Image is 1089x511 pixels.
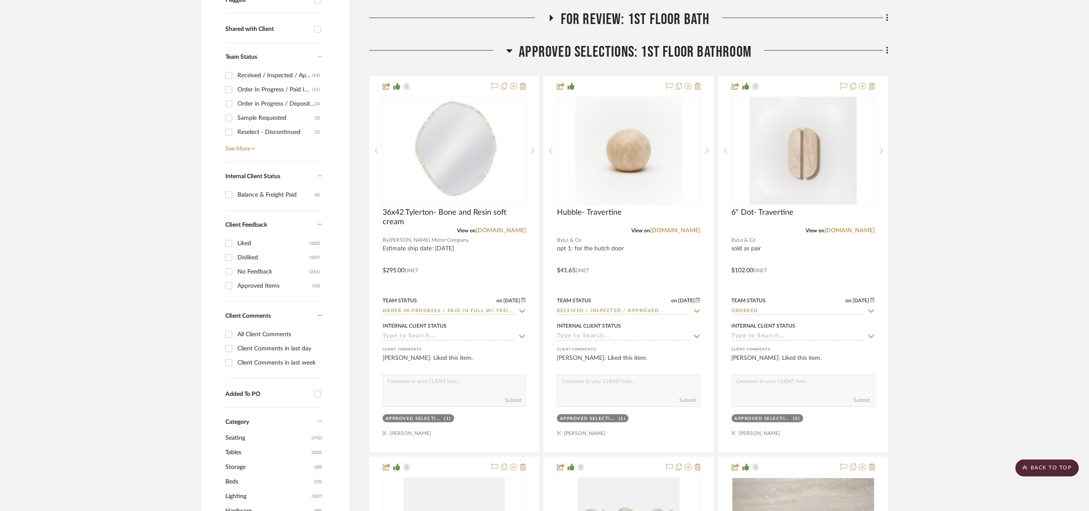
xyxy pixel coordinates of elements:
[225,26,310,33] div: Shared with Client
[557,354,700,371] div: [PERSON_NAME]: Liked this item.
[310,265,320,279] div: (261)
[735,416,791,422] div: Approved Selections: 1st Floor Bathroom
[519,43,752,61] span: Approved Selections: 1st Floor Bathroom
[503,298,521,304] span: [DATE]
[237,125,315,139] div: Reselect - Discontinued
[383,208,526,227] span: 36x42 Tylerton- Bone and Resin soft cream
[225,391,310,398] div: Added To PO
[738,236,756,244] span: Lo & Co
[619,416,626,422] div: (1)
[310,237,320,250] div: (102)
[505,396,521,404] button: Submit
[557,236,563,244] span: By
[237,342,320,356] div: Client Comments in last day
[825,228,875,234] a: [DOMAIN_NAME]
[310,251,320,265] div: (107)
[677,298,696,304] span: [DATE]
[732,297,766,304] div: Team Status
[237,97,315,111] div: Order in Progress / Deposit Paid / Balance due
[383,333,516,341] input: Type to Search…
[557,97,700,205] div: 0
[237,279,312,293] div: Approved Items
[732,322,796,330] div: Internal Client Status
[315,111,320,125] div: (2)
[314,460,322,474] span: (30)
[383,354,526,371] div: [PERSON_NAME]: Liked this item.
[383,97,526,205] div: 0
[732,97,875,205] div: 0
[383,297,417,304] div: Team Status
[1016,459,1079,477] scroll-to-top-button: BACK TO TOP
[732,333,865,341] input: Type to Search…
[732,208,794,217] span: 6" Dot- Travertine
[237,356,320,370] div: Client Comments in last week
[237,69,312,82] div: Received / Inspected / Approved
[237,83,312,97] div: Order In Progress / Paid In Full w/ Freight, No Balance due
[237,237,310,250] div: Liked
[476,228,526,234] a: [DOMAIN_NAME]
[557,322,621,330] div: Internal Client Status
[560,416,617,422] div: Approved Selections: 1st Floor Bathroom
[732,307,865,316] input: Type to Search…
[225,489,310,504] span: Lighting
[444,416,452,422] div: (1)
[225,445,310,460] span: Tables
[223,139,322,153] a: See More +
[563,236,581,244] span: Lo & Co
[225,313,271,319] span: Client Comments
[557,297,591,304] div: Team Status
[314,475,322,489] span: (13)
[632,228,651,233] span: View on
[732,236,738,244] span: By
[561,10,710,29] span: For review: 1st floor bath
[575,97,682,204] img: Hubble- Travertine
[750,97,857,204] img: 6" Dot- Travertine
[237,251,310,265] div: Disliked
[312,431,322,445] span: (192)
[680,396,696,404] button: Submit
[383,307,516,316] input: Type to Search…
[312,69,320,82] div: (14)
[806,228,825,233] span: View on
[671,298,677,303] span: on
[315,188,320,202] div: (6)
[732,354,875,371] div: [PERSON_NAME]: Liked this item.
[312,279,320,293] div: (10)
[557,307,690,316] input: Type to Search…
[389,236,469,244] span: [PERSON_NAME] Mirror Company
[854,396,870,404] button: Submit
[225,460,312,474] span: Storage
[225,431,310,445] span: Seating
[237,328,320,341] div: All Client Comments
[383,322,447,330] div: Internal Client Status
[225,419,249,426] span: Category
[315,97,320,111] div: (3)
[386,416,442,422] div: Approved Selections: 1st Floor Bathroom
[237,188,315,202] div: Balance & Freight Paid
[557,333,690,341] input: Type to Search…
[312,446,322,459] span: (103)
[225,222,267,228] span: Client Feedback
[497,298,503,303] span: on
[406,97,502,204] img: 36x42 Tylerton- Bone and Resin soft cream
[237,265,310,279] div: No Feedback
[312,490,322,503] span: (187)
[237,111,315,125] div: Sample Requested
[383,236,389,244] span: By
[651,228,701,234] a: [DOMAIN_NAME]
[225,474,312,489] span: Beds
[225,173,280,179] span: Internal Client Status
[312,83,320,97] div: (11)
[457,228,476,233] span: View on
[846,298,852,303] span: on
[225,54,257,60] span: Team Status
[315,125,320,139] div: (2)
[852,298,870,304] span: [DATE]
[557,208,622,217] span: Hubble- Travertine
[793,416,800,422] div: (3)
